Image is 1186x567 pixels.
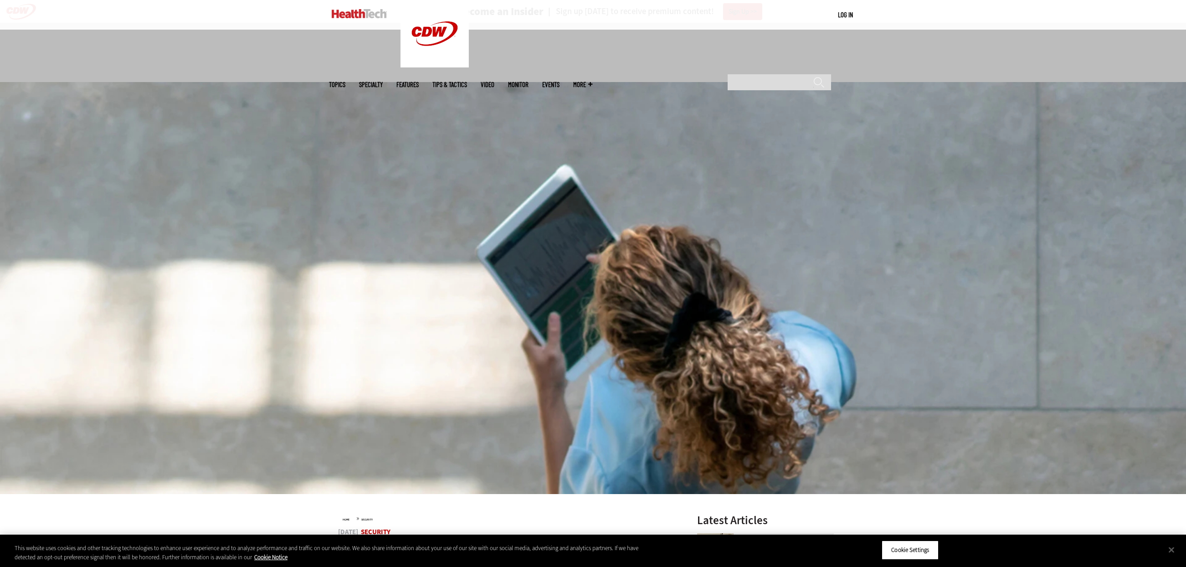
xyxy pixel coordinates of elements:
[882,541,939,560] button: Cookie Settings
[400,60,469,70] a: CDW
[838,10,853,19] a: Log in
[254,553,288,561] a: More information about your privacy
[338,529,358,536] span: [DATE]
[508,81,529,88] a: MonITor
[15,544,652,562] div: This website uses cookies and other tracking technologies to enhance user experience and to analy...
[1161,540,1181,560] button: Close
[697,515,834,526] h3: Latest Articles
[432,81,467,88] a: Tips & Tactics
[697,533,738,541] a: Networking Solutions for Senior Living
[542,81,560,88] a: Events
[343,515,673,522] div: »
[481,81,494,88] a: Video
[361,527,390,536] a: Security
[359,81,383,88] span: Specialty
[343,518,349,521] a: Home
[573,81,592,88] span: More
[361,518,373,521] a: Security
[838,10,853,20] div: User menu
[329,81,345,88] span: Topics
[332,9,387,18] img: Home
[396,81,419,88] a: Features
